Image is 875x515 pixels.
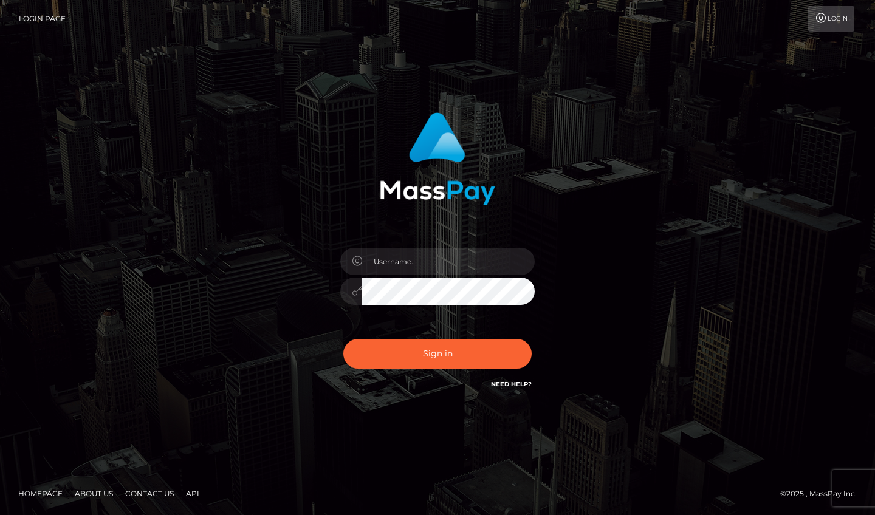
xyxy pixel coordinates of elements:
[362,248,535,275] input: Username...
[120,484,179,503] a: Contact Us
[380,112,495,205] img: MassPay Login
[343,339,532,369] button: Sign in
[491,380,532,388] a: Need Help?
[19,6,66,32] a: Login Page
[70,484,118,503] a: About Us
[181,484,204,503] a: API
[808,6,854,32] a: Login
[780,487,866,500] div: © 2025 , MassPay Inc.
[13,484,67,503] a: Homepage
